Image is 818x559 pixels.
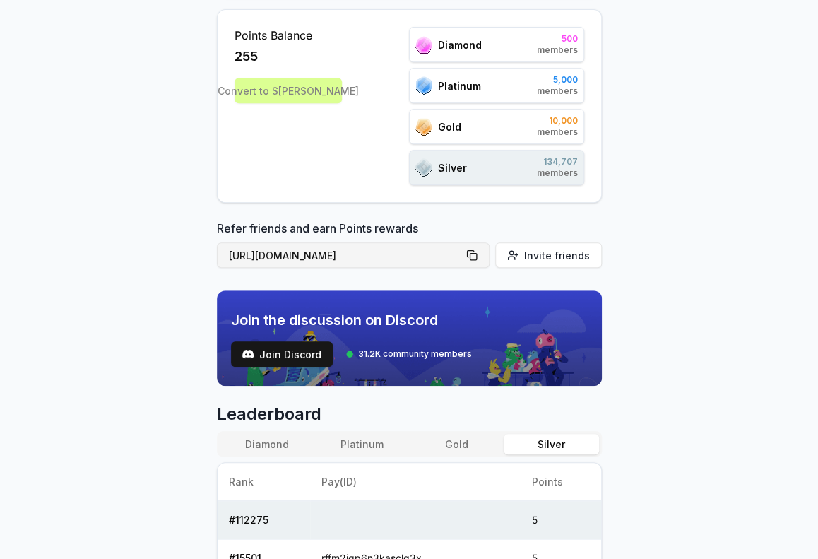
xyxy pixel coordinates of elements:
[537,115,578,126] span: 10,000
[218,463,310,501] th: Rank
[537,156,578,167] span: 134,707
[537,33,578,45] span: 500
[217,242,490,268] button: [URL][DOMAIN_NAME]
[415,76,432,95] img: ranks_icon
[537,167,578,179] span: members
[537,126,578,138] span: members
[521,463,600,501] th: Points
[231,310,472,330] span: Join the discussion on Discord
[537,86,578,97] span: members
[537,45,578,56] span: members
[537,74,578,86] span: 5,000
[242,348,254,360] img: test
[438,119,461,134] span: Gold
[438,160,467,175] span: Silver
[235,27,342,44] span: Points Balance
[217,403,602,425] span: Leaderboard
[438,37,482,52] span: Diamond
[217,290,602,386] img: discord_banner
[504,434,598,454] button: Silver
[231,341,333,367] a: testJoin Discord
[495,242,602,268] button: Invite friends
[358,348,472,360] span: 31.2K community members
[218,501,310,539] td: # 112275
[231,341,333,367] button: Join Discord
[235,47,258,66] span: 255
[217,220,602,273] div: Refer friends and earn Points rewards
[259,347,321,362] span: Join Discord
[220,434,314,454] button: Diamond
[521,501,600,539] td: 5
[415,158,432,177] img: ranks_icon
[409,434,504,454] button: Gold
[438,78,481,93] span: Platinum
[415,36,432,54] img: ranks_icon
[310,463,521,501] th: Pay(ID)
[314,434,409,454] button: Platinum
[415,118,432,136] img: ranks_icon
[524,248,590,263] span: Invite friends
